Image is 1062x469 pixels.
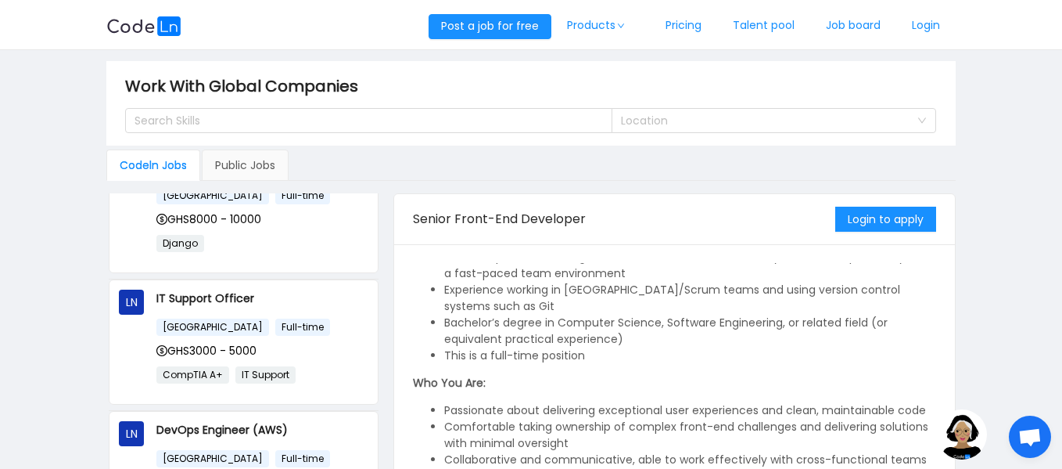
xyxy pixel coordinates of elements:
[275,187,330,204] span: Full-time
[444,249,936,282] li: Excellent problem-solving skills, attention to detail, and ability to work independently or in a ...
[444,348,936,364] li: This is a full-time position
[156,366,229,384] span: CompTIA A+
[156,187,269,204] span: [GEOGRAPHIC_DATA]
[135,113,589,128] div: Search Skills
[156,319,269,336] span: [GEOGRAPHIC_DATA]
[1009,416,1051,458] div: Open chat
[444,282,936,315] li: Experience working in [GEOGRAPHIC_DATA]/Scrum teams and using version control systems such as Git
[156,290,368,307] p: IT Support Officer
[106,16,181,36] img: logobg.f302741d.svg
[156,343,257,359] span: GHS3000 - 5000
[616,22,626,30] i: icon: down
[917,116,927,127] i: icon: down
[126,290,138,315] span: LN
[937,409,987,460] img: ground.ddcf5dcf.png
[156,450,269,467] span: [GEOGRAPHIC_DATA]
[156,421,368,438] p: DevOps Engineer (AWS)
[275,450,330,467] span: Full-time
[126,421,138,446] span: LN
[444,402,936,419] li: Passionate about delivering exceptional user experiences and clean, maintainable code
[444,315,936,348] li: Bachelor’s degree in Computer Science, Software Engineering, or related field (or equivalent prac...
[429,14,551,39] button: Post a job for free
[621,113,910,128] div: Location
[429,18,551,34] a: Post a job for free
[835,207,936,232] button: Login to apply
[156,214,167,225] i: icon: dollar
[444,419,936,452] li: Comfortable taking ownership of complex front-end challenges and delivering solutions with minima...
[413,210,586,228] span: Senior Front-End Developer
[125,74,368,99] span: Work With Global Companies
[413,375,486,391] strong: Who You Are:
[275,319,330,336] span: Full-time
[106,150,200,181] div: Codeln Jobs
[202,150,289,181] div: Public Jobs
[156,345,167,356] i: icon: dollar
[235,366,296,384] span: IT Support
[156,211,261,227] span: GHS8000 - 10000
[156,235,204,252] span: Django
